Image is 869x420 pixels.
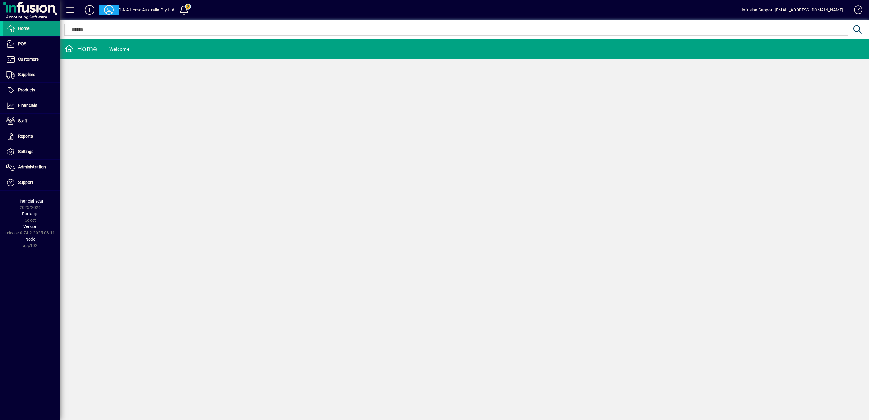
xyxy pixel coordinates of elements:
[3,67,60,82] a: Suppliers
[3,98,60,113] a: Financials
[3,52,60,67] a: Customers
[22,211,38,216] span: Package
[99,5,119,15] button: Profile
[18,57,39,62] span: Customers
[18,88,35,92] span: Products
[18,149,33,154] span: Settings
[80,5,99,15] button: Add
[3,175,60,190] a: Support
[119,5,174,15] div: D & A Home Australia Pty Ltd
[18,134,33,139] span: Reports
[3,83,60,98] a: Products
[3,160,60,175] a: Administration
[3,129,60,144] a: Reports
[18,118,27,123] span: Staff
[3,144,60,159] a: Settings
[742,5,843,15] div: Infusion Support [EMAIL_ADDRESS][DOMAIN_NAME]
[18,103,37,108] span: Financials
[18,180,33,185] span: Support
[18,165,46,169] span: Administration
[65,44,97,54] div: Home
[3,114,60,129] a: Staff
[849,1,861,21] a: Knowledge Base
[3,37,60,52] a: POS
[18,72,35,77] span: Suppliers
[18,41,26,46] span: POS
[25,237,35,242] span: Node
[17,199,43,204] span: Financial Year
[18,26,29,31] span: Home
[23,224,37,229] span: Version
